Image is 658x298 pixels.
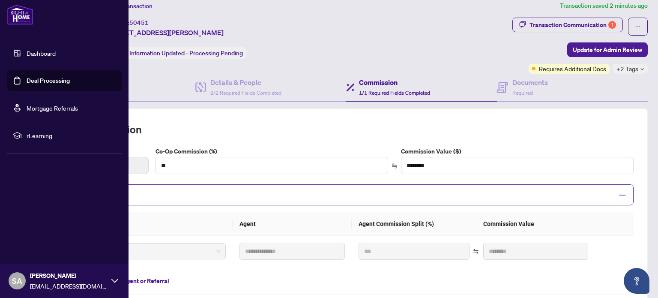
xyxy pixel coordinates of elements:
label: Commission Value ($) [401,147,634,156]
div: Split Commission [59,184,634,205]
a: Deal Processing [27,77,70,84]
th: Type [59,212,233,236]
div: 1 [608,21,616,29]
span: 50451 [129,19,149,27]
th: Agent Commission Split (%) [352,212,476,236]
button: Update for Admin Review [567,42,648,57]
span: 1/1 Required Fields Completed [359,90,430,96]
button: Open asap [624,268,649,294]
span: down [640,67,644,71]
span: Required [512,90,533,96]
span: swap [473,248,479,254]
label: Co-Op Commission (%) [156,147,388,156]
span: minus [619,191,626,199]
h2: Total Commission [59,123,634,136]
div: Status: [106,47,246,59]
span: Update for Admin Review [573,43,642,57]
span: [STREET_ADDRESS][PERSON_NAME] [106,27,224,38]
article: Transaction saved 2 minutes ago [560,1,648,11]
span: rLearning [27,131,116,140]
span: swap [392,163,398,169]
span: [PERSON_NAME] [30,271,107,280]
span: Information Updated - Processing Pending [129,49,243,57]
a: Mortgage Referrals [27,104,78,112]
a: Dashboard [27,49,56,57]
span: Primary [71,245,221,258]
h4: Documents [512,77,548,87]
span: Requires Additional Docs [539,64,606,73]
span: SA [12,275,22,287]
span: View Transaction [107,2,153,10]
th: Commission Value [476,212,595,236]
img: logo [7,4,33,25]
span: [EMAIL_ADDRESS][DOMAIN_NAME] [30,281,107,291]
button: Transaction Communication1 [512,18,623,32]
h4: Details & People [210,77,281,87]
th: Agent [233,212,351,236]
div: Transaction Communication [529,18,616,32]
span: 2/2 Required Fields Completed [210,90,281,96]
span: ellipsis [635,24,641,30]
h4: Commission [359,77,430,87]
span: +2 Tags [616,64,638,74]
